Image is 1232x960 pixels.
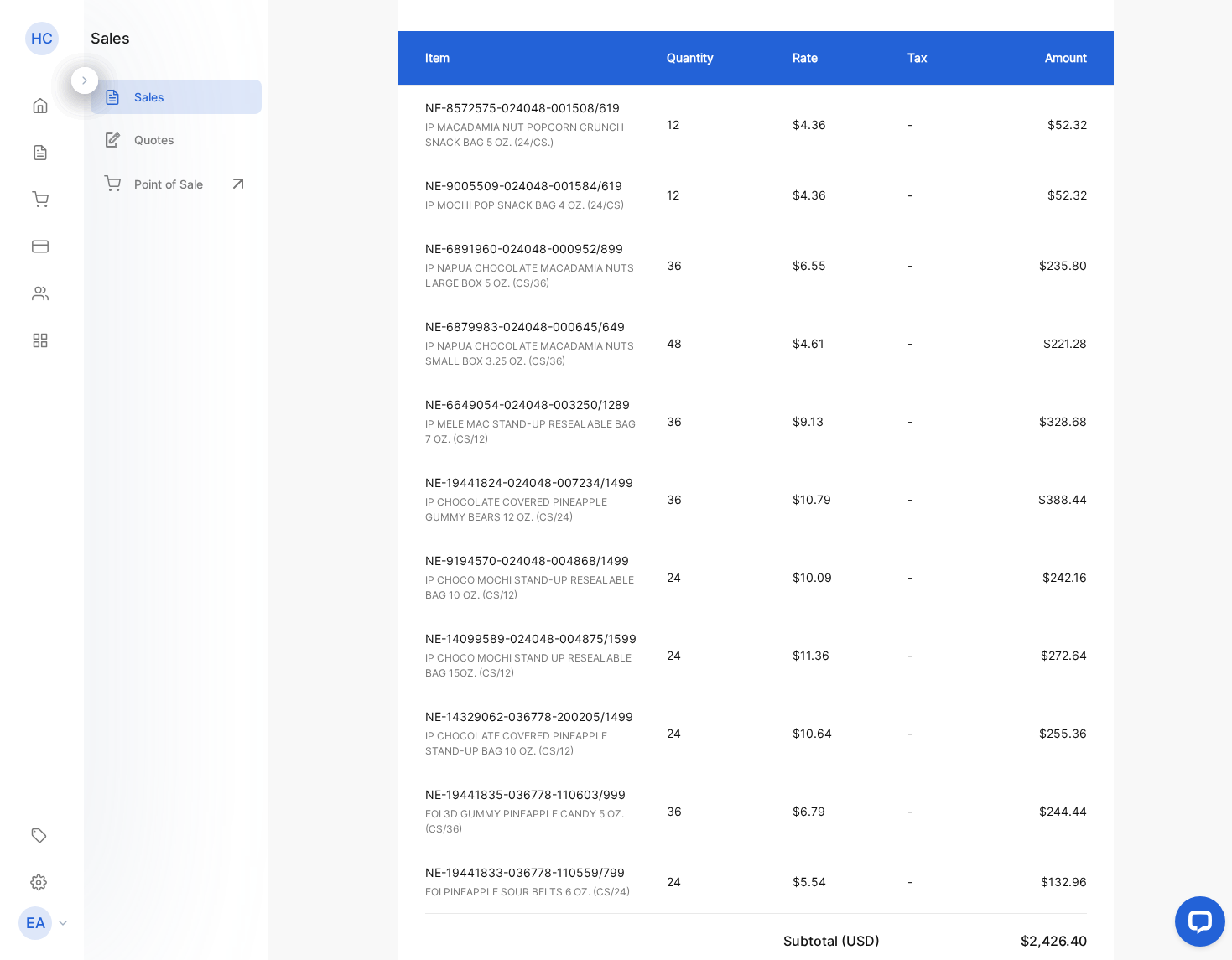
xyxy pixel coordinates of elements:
p: Tax [907,49,958,66]
span: $221.28 [1043,336,1087,350]
p: Quantity [667,49,760,66]
p: IP CHOCOLATE COVERED PINEAPPLE STAND-UP BAG 10 OZ. (CS/12) [425,729,637,759]
p: IP MELE MAC STAND-UP RESEALABLE BAG 7 OZ. (CS/12) [425,417,637,447]
p: Sales [134,88,164,106]
span: $52.32 [1047,117,1087,132]
span: $4.36 [793,117,826,132]
p: Quotes [134,131,174,148]
p: 48 [667,335,760,352]
span: $2,426.40 [1021,932,1087,949]
p: IP NAPUA CHOCOLATE MACADAMIA NUTS SMALL BOX 3.25 OZ. (CS/36) [425,339,637,369]
p: FOI 3D GUMMY PINEAPPLE CANDY 5 OZ. (CS/36) [425,807,637,837]
span: $9.13 [793,414,824,428]
p: Item [425,49,633,66]
p: IP CHOCO MOCHI STAND UP RESEALABLE BAG 15OZ. (CS/12) [425,651,637,681]
span: $5.54 [793,874,826,889]
p: IP MOCHI POP SNACK BAG 4 OZ. (24/CS) [425,198,637,213]
p: 36 [667,257,760,274]
p: - [907,802,958,820]
p: 36 [667,413,760,430]
p: FOI PINEAPPLE SOUR BELTS 6 OZ. (CS/24) [425,885,637,900]
p: NE-9005509-024048-001584/619 [425,177,637,195]
span: $272.64 [1041,648,1087,662]
p: - [907,568,958,586]
span: $388.44 [1038,492,1087,506]
p: IP NAPUA CHOCOLATE MACADAMIA NUTS LARGE BOX 5 OZ. (CS/36) [425,261,637,291]
p: NE-8572575-024048-001508/619 [425,99,637,117]
a: Sales [91,80,262,114]
span: $4.61 [793,336,824,350]
p: Amount [991,49,1087,66]
p: 24 [667,724,760,742]
p: - [907,186,958,204]
span: $10.09 [793,570,832,584]
p: HC [31,28,53,49]
p: NE-19441835-036778-110603/999 [425,786,637,803]
span: $235.80 [1039,258,1087,272]
p: 12 [667,186,760,204]
p: 36 [667,802,760,820]
p: NE-19441824-024048-007234/1499 [425,474,637,491]
p: 36 [667,490,760,508]
p: IP CHOCO MOCHI STAND-UP RESEALABLE BAG 10 OZ. (CS/12) [425,573,637,603]
span: $242.16 [1042,570,1087,584]
p: NE-6891960-024048-000952/899 [425,240,637,257]
span: $6.79 [793,804,825,818]
span: $52.32 [1047,188,1087,202]
p: - [907,490,958,508]
p: - [907,873,958,890]
p: Subtotal (USD) [783,931,886,951]
p: NE-9194570-024048-004868/1499 [425,552,637,569]
p: 24 [667,646,760,664]
p: NE-14099589-024048-004875/1599 [425,630,637,647]
a: Quotes [91,122,262,157]
span: $10.79 [793,492,831,506]
p: NE-14329062-036778-200205/1499 [425,708,637,725]
p: 24 [667,873,760,890]
p: - [907,413,958,430]
p: - [907,335,958,352]
p: NE-19441833-036778-110559/799 [425,864,637,881]
p: - [907,116,958,133]
p: - [907,646,958,664]
p: NE-6649054-024048-003250/1289 [425,396,637,413]
span: $11.36 [793,648,829,662]
iframe: LiveChat chat widget [1162,890,1232,960]
p: - [907,257,958,274]
span: $132.96 [1041,874,1087,889]
h1: sales [91,27,130,49]
span: $255.36 [1039,726,1087,740]
p: 12 [667,116,760,133]
span: $6.55 [793,258,826,272]
a: Point of Sale [91,165,262,202]
span: $328.68 [1039,414,1087,428]
span: $10.64 [793,726,832,740]
span: $4.36 [793,188,826,202]
p: - [907,724,958,742]
p: IP MACADAMIA NUT POPCORN CRUNCH SNACK BAG 5 OZ. (24/CS.) [425,120,637,150]
p: Rate [793,49,873,66]
p: IP CHOCOLATE COVERED PINEAPPLE GUMMY BEARS 12 OZ. (CS/24) [425,495,637,525]
span: $244.44 [1039,804,1087,818]
p: NE-6879983-024048-000645/649 [425,318,637,335]
p: EA [26,912,45,934]
p: 24 [667,568,760,586]
p: Point of Sale [134,175,203,193]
